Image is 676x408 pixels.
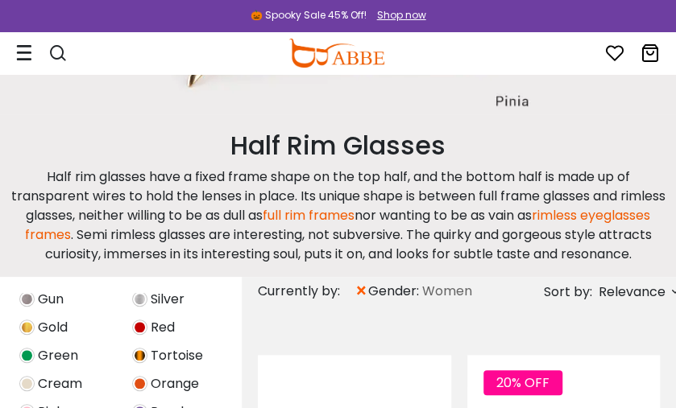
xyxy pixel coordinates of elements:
img: abbeglasses.com [288,39,384,68]
img: Green [19,348,35,363]
span: Relevance [599,278,666,307]
p: Half rim glasses have a fixed frame shape on the top half, and the bottom half is made up of tran... [8,167,668,264]
img: Red [132,319,147,335]
img: Tortoise [132,348,147,363]
h2: Half Rim Glasses [8,130,668,161]
img: Gun [19,291,35,307]
img: Cream [19,376,35,391]
img: Silver [132,291,147,307]
span: × [355,277,368,306]
a: full rim frames [263,206,355,225]
span: Gun [38,290,64,309]
span: Green [38,346,78,365]
span: Women [422,282,472,301]
span: Silver [151,290,185,309]
a: rimless eyeglasses frames [25,206,651,244]
span: Orange [151,374,199,394]
img: Orange [132,376,147,391]
span: Red [151,318,175,337]
span: Cream [38,374,82,394]
a: Shop now [369,8,426,22]
img: Gold [19,319,35,335]
div: 🎃 Spooky Sale 45% Off! [251,8,367,23]
span: gender: [368,282,422,301]
span: 20% OFF [483,370,562,395]
span: Sort by: [544,282,592,301]
span: Tortoise [151,346,203,365]
div: Shop now [377,8,426,23]
div: Currently by: [258,277,355,306]
span: Gold [38,318,68,337]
